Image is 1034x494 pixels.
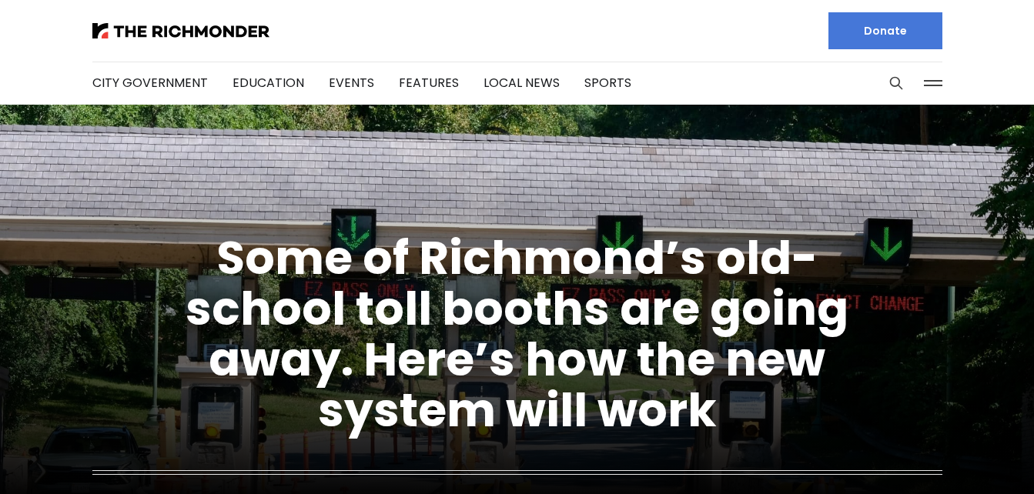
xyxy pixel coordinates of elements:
[399,74,459,92] a: Features
[186,225,848,442] a: Some of Richmond’s old-school toll booths are going away. Here’s how the new system will work
[92,74,208,92] a: City Government
[828,12,942,49] a: Donate
[584,74,631,92] a: Sports
[885,72,908,95] button: Search this site
[233,74,304,92] a: Education
[484,74,560,92] a: Local News
[329,74,374,92] a: Events
[92,23,269,38] img: The Richmonder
